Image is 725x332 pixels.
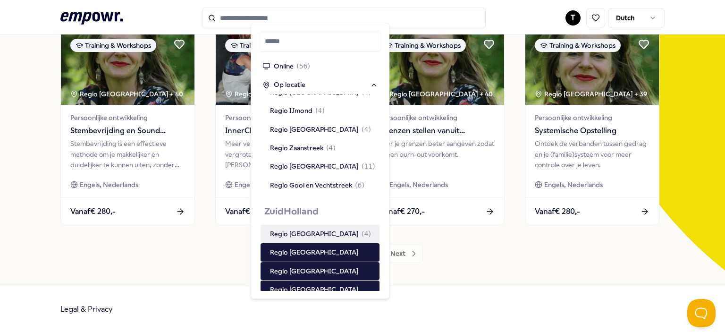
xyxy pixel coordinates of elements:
span: ( 11 ) [362,161,375,171]
div: Training & Workshops [535,39,621,52]
a: package imageTraining & WorkshopsRegio [GEOGRAPHIC_DATA] + 39Persoonlijke ontwikkelingSystemische... [525,29,659,225]
a: package imageTraining & WorkshopsRegio [GEOGRAPHIC_DATA] + 40Persoonlijke ontwikkelingGrenzen ste... [370,29,505,225]
span: Engels, Nederlands [389,179,448,190]
div: Regio [GEOGRAPHIC_DATA] [270,247,359,257]
span: ( 56 ) [296,61,310,71]
div: Meer verbinding met jezelf, zelfliefde vergroten, innerlijk kind [PERSON_NAME] en vertrouwen op j... [225,138,340,170]
div: Regio [GEOGRAPHIC_DATA] [270,284,359,295]
span: Grenzen stellen vanuit verbinding [380,125,495,137]
div: Training & Workshops [70,39,156,52]
div: Ontdek de verbanden tussen gedrag en je (familie)systeem voor meer controle over je leven. [535,138,649,170]
div: Regio [GEOGRAPHIC_DATA] [270,229,371,239]
div: Regio [GEOGRAPHIC_DATA] [270,161,375,171]
span: Persoonlijke ontwikkeling [535,112,649,123]
div: Suggestions [259,94,381,291]
span: Engels, Nederlands [544,179,603,190]
img: package image [371,29,504,105]
div: Training & Workshops [380,39,466,52]
img: package image [525,29,659,105]
a: package imageTraining & WorkshopsRegio [GEOGRAPHIC_DATA] + 40Persoonlijke ontwikkelingInnerChild ... [215,29,350,225]
input: Search for products, categories or subcategories [202,8,486,28]
span: Vanaf € 280,- [225,205,270,218]
span: Vanaf € 280,- [535,205,580,218]
span: Vanaf € 280,- [70,205,116,218]
span: ( 6 ) [355,180,364,190]
span: InnerChild Healing [225,125,340,137]
span: ( 4 ) [362,229,371,239]
span: Systemische Opstelling [535,125,649,137]
div: Regio Zaanstreek [270,143,336,153]
div: Regio [GEOGRAPHIC_DATA] [270,266,359,276]
span: ( 4 ) [315,105,325,116]
div: Regio Gooi en Vechtstreek [270,180,364,190]
div: Regio [GEOGRAPHIC_DATA] [270,124,371,135]
span: Vanaf € 270,- [380,205,425,218]
div: Regio [GEOGRAPHIC_DATA] + 40 [380,89,493,99]
span: Online [274,61,294,71]
div: Regio [GEOGRAPHIC_DATA] + 40 [225,89,338,99]
div: Leer je grenzen beter aangeven zodat je een burn-out voorkomt. [380,138,495,170]
div: Regio IJmond [270,105,325,116]
span: ( 4 ) [326,143,336,153]
img: package image [61,29,194,105]
span: Persoonlijke ontwikkeling [380,112,495,123]
iframe: Help Scout Beacon - Open [687,299,716,327]
span: ( 4 ) [362,124,371,135]
a: Legal & Privacy [60,305,113,314]
div: Training & Workshops [225,39,311,52]
span: Persoonlijke ontwikkeling [70,112,185,123]
span: Engels, Nederlands [80,179,138,190]
span: Stembevrijding en Sound Healing [70,125,185,137]
div: Stembevrijding is een effectieve methode om je makkelijker en duidelijker te kunnen uiten, zonder... [70,138,185,170]
span: Op locatie [274,79,305,90]
span: Engels, Nederlands [235,179,293,190]
a: package imageTraining & WorkshopsRegio [GEOGRAPHIC_DATA] + 40Persoonlijke ontwikkelingStembevrijd... [60,29,195,225]
div: Regio [GEOGRAPHIC_DATA] + 40 [70,89,183,99]
div: Regio [GEOGRAPHIC_DATA] + 39 [535,89,647,99]
img: package image [216,29,349,105]
button: T [565,10,581,26]
span: Persoonlijke ontwikkeling [225,112,340,123]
